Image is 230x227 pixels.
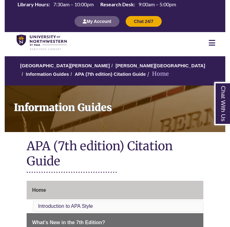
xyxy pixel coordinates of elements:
button: Chat 24/7 [126,16,161,27]
a: Hours Today [15,1,179,9]
span: 7:30am – 10:00pm [53,1,94,7]
a: [GEOGRAPHIC_DATA][PERSON_NAME] [20,63,110,68]
img: UNWSP Library Logo [17,35,67,51]
a: Home [27,181,203,200]
a: [PERSON_NAME][GEOGRAPHIC_DATA] [116,63,205,68]
li: Home [146,69,169,79]
th: Research Desk: [98,1,136,8]
a: My Account [75,19,119,24]
a: Information Guides [5,86,225,132]
span: What's New in the 7th Edition? [32,220,105,225]
a: Information Guides [26,71,69,77]
h1: APA (7th edition) Citation Guide [27,138,203,170]
h1: Information Guides [10,86,225,124]
a: Introduction to APA Style [38,203,93,209]
span: Home [32,187,46,193]
th: Library Hours: [15,1,51,8]
a: APA (7th edition) Citation Guide [75,71,146,77]
span: 9:00am – 5:00pm [139,1,176,7]
button: My Account [75,16,119,27]
a: Chat 24/7 [126,19,161,24]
